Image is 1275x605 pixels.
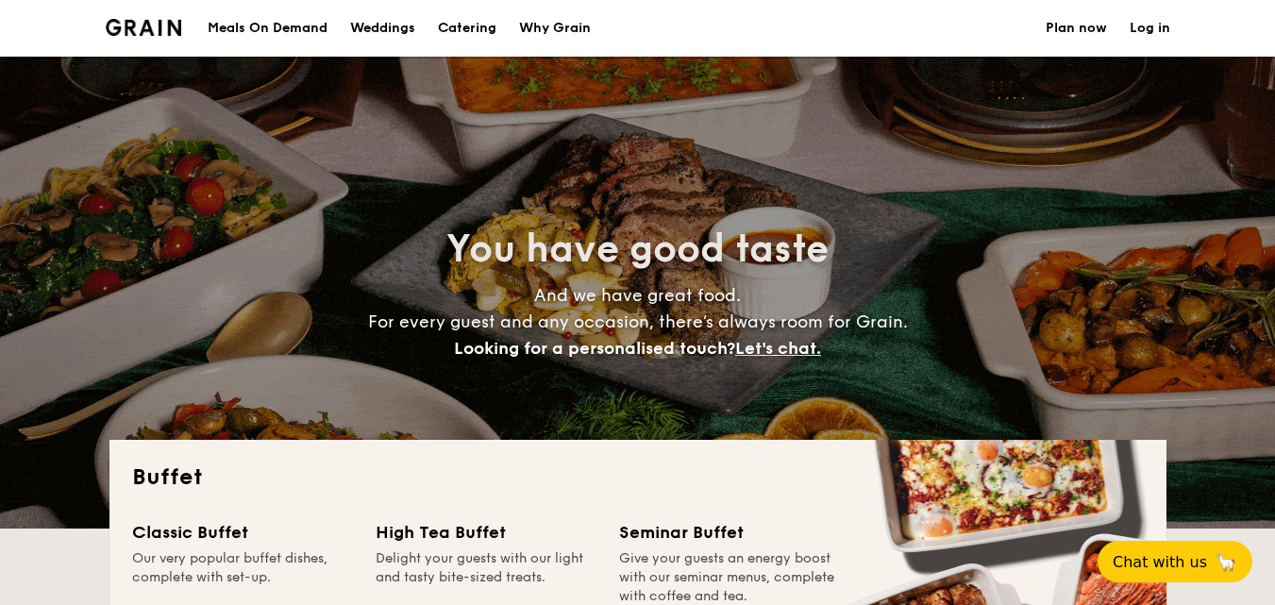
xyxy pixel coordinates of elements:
div: Seminar Buffet [619,519,840,546]
h2: Buffet [132,462,1144,493]
span: You have good taste [446,227,829,272]
button: Chat with us🦙 [1098,541,1252,582]
div: High Tea Buffet [376,519,596,546]
span: Let's chat. [735,338,821,359]
span: And we have great food. For every guest and any occasion, there’s always room for Grain. [368,285,908,359]
span: Chat with us [1113,553,1207,571]
img: Grain [106,19,182,36]
span: Looking for a personalised touch? [454,338,735,359]
a: Logotype [106,19,182,36]
div: Classic Buffet [132,519,353,546]
span: 🦙 [1215,551,1237,573]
